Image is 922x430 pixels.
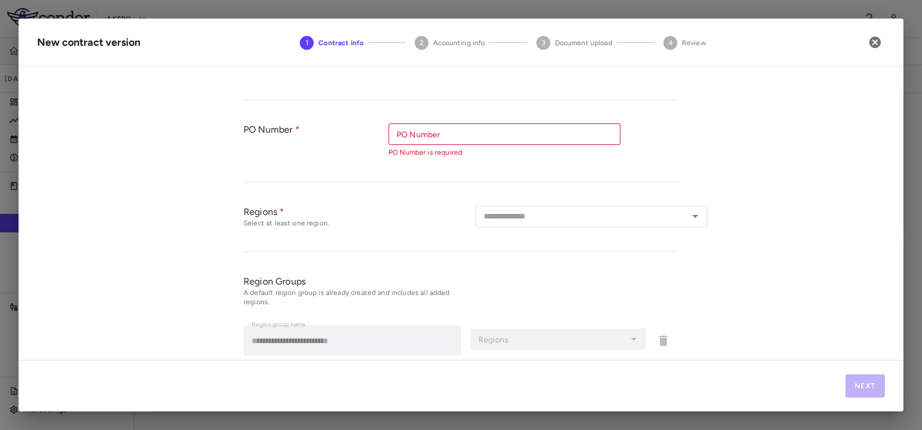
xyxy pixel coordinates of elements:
[244,206,475,218] div: Regions
[252,320,306,330] label: Region group name
[37,35,140,50] div: New contract version
[244,123,389,170] div: PO Number
[306,39,308,47] text: 1
[244,289,475,307] div: A default region group is already created and includes all added regions.
[389,147,620,158] p: PO Number is required
[244,275,678,287] div: Region Groups
[244,219,475,228] div: Select at least one region.
[291,22,373,64] button: Contract info
[687,208,703,224] button: Open
[318,38,364,48] span: Contract info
